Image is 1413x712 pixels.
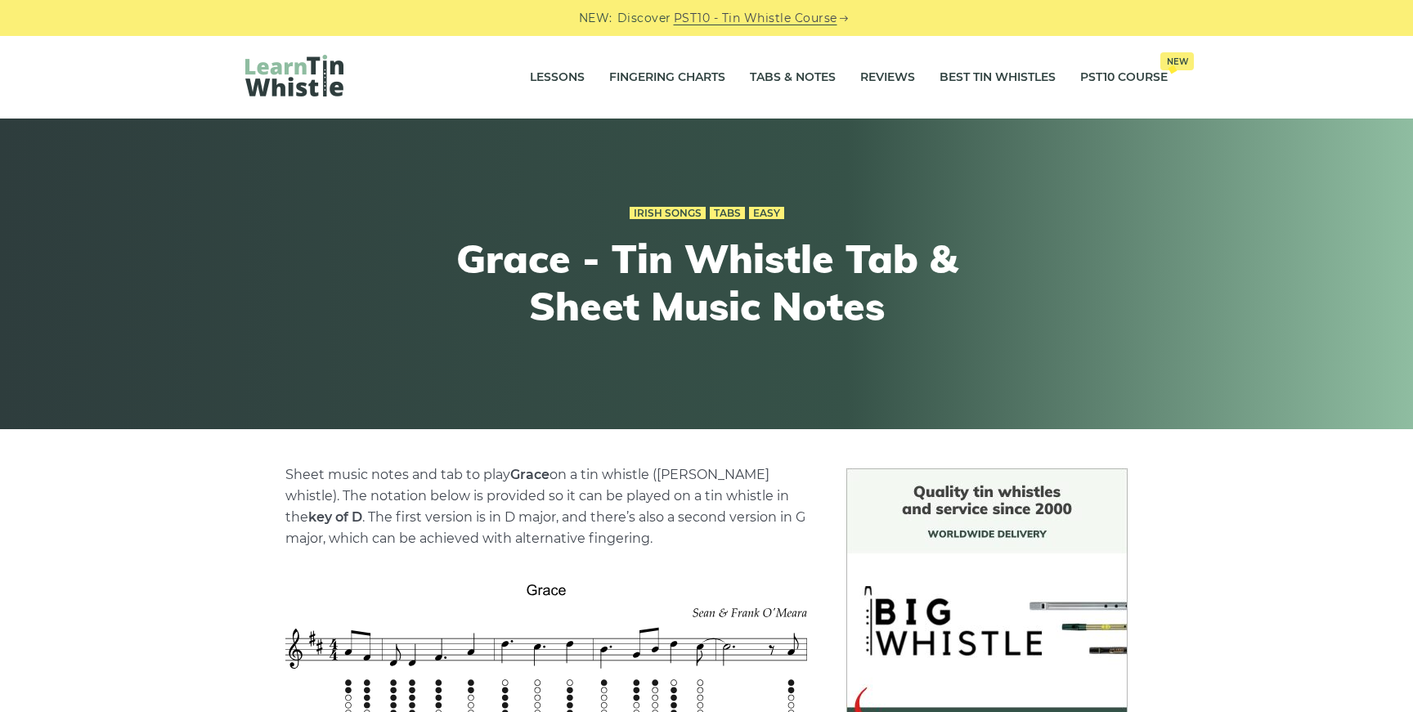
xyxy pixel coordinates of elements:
strong: key of D [308,509,362,525]
a: Easy [749,207,784,220]
a: Tabs & Notes [750,57,836,98]
a: Best Tin Whistles [940,57,1056,98]
img: LearnTinWhistle.com [245,55,343,96]
a: Tabs [710,207,745,220]
p: Sheet music notes and tab to play on a tin whistle ([PERSON_NAME] whistle). The notation below is... [285,464,807,549]
h1: Grace - Tin Whistle Tab & Sheet Music Notes [406,235,1007,329]
strong: Grace [510,467,549,482]
a: Fingering Charts [609,57,725,98]
a: Reviews [860,57,915,98]
a: PST10 CourseNew [1080,57,1168,98]
a: Irish Songs [630,207,706,220]
span: New [1160,52,1194,70]
a: Lessons [530,57,585,98]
